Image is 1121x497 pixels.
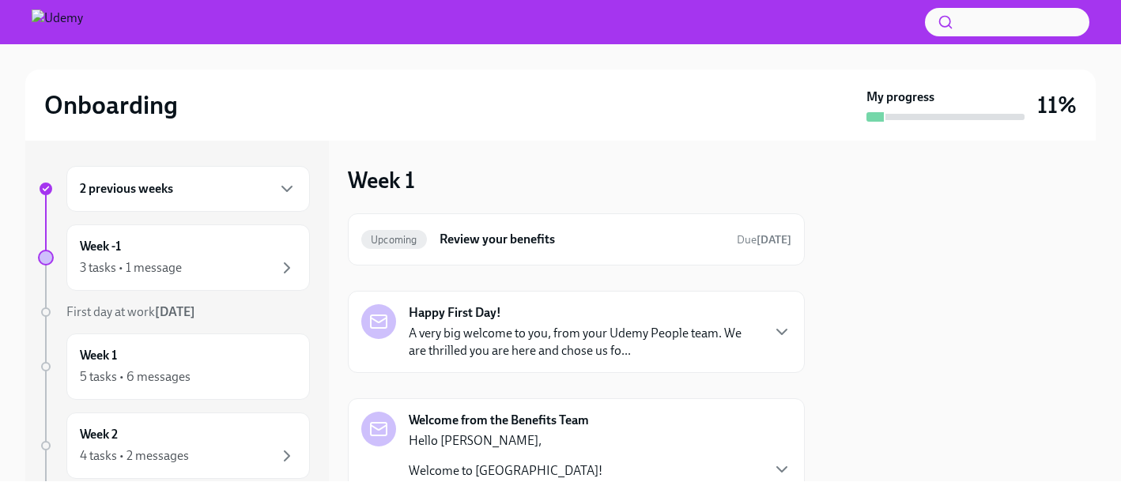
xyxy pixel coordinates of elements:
strong: My progress [866,88,934,106]
h6: Review your benefits [440,231,724,248]
div: 2 previous weeks [66,166,310,212]
img: Udemy [32,9,83,35]
span: Due [737,233,791,247]
strong: [DATE] [155,304,195,319]
h3: Week 1 [348,166,415,194]
h2: Onboarding [44,89,178,121]
span: First day at work [66,304,195,319]
div: 4 tasks • 2 messages [80,447,189,465]
p: A very big welcome to you, from your Udemy People team. We are thrilled you are here and chose us... [409,325,760,360]
div: 5 tasks • 6 messages [80,368,191,386]
a: Week 24 tasks • 2 messages [38,412,310,479]
h6: Week 2 [80,426,118,443]
div: 3 tasks • 1 message [80,259,182,277]
h6: Week -1 [80,238,121,255]
p: Hello [PERSON_NAME], [409,432,760,450]
strong: [DATE] [757,233,791,247]
a: Week 15 tasks • 6 messages [38,333,310,400]
span: Upcoming [361,234,427,246]
p: Welcome to [GEOGRAPHIC_DATA]! [409,462,760,480]
a: UpcomingReview your benefitsDue[DATE] [361,227,791,252]
h6: Week 1 [80,347,117,364]
h3: 11% [1037,91,1077,119]
span: September 1st, 2025 11:00 [737,232,791,247]
a: First day at work[DATE] [38,303,310,321]
strong: Welcome from the Benefits Team [409,412,589,429]
h6: 2 previous weeks [80,180,173,198]
strong: Happy First Day! [409,304,501,322]
a: Week -13 tasks • 1 message [38,224,310,291]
